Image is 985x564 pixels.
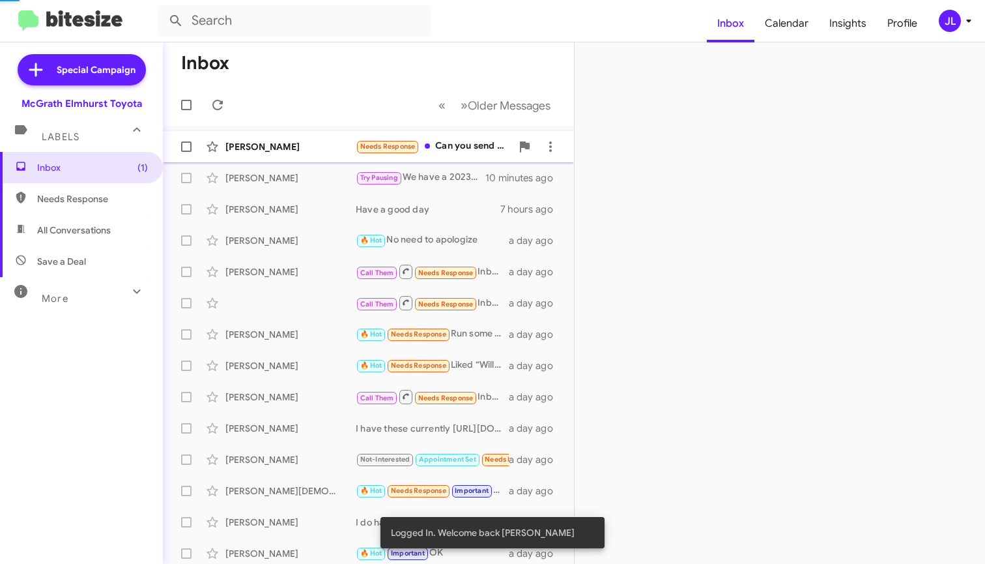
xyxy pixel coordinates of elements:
[360,173,398,182] span: Try Pausing
[360,236,382,245] span: 🔥 Hot
[509,359,564,372] div: a day ago
[418,394,474,402] span: Needs Response
[509,297,564,310] div: a day ago
[356,295,509,311] div: Inbound Call
[509,328,564,341] div: a day ago
[509,265,564,278] div: a day ago
[21,97,142,110] div: McGrath Elmhurst Toyota
[431,92,558,119] nav: Page navigation example
[509,391,564,404] div: a day ago
[360,142,416,151] span: Needs Response
[461,97,468,113] span: »
[225,422,356,435] div: [PERSON_NAME]
[509,234,564,247] div: a day ago
[356,358,509,373] div: Liked “Will do”
[356,327,509,342] div: Run some numbers
[391,330,446,338] span: Needs Response
[360,361,382,370] span: 🔥 Hot
[360,330,382,338] span: 🔥 Hot
[360,549,382,557] span: 🔥 Hot
[360,486,382,495] span: 🔥 Hot
[360,269,394,277] span: Call Them
[928,10,971,32] button: JL
[500,203,564,216] div: 7 hours ago
[468,98,550,113] span: Older Messages
[356,452,509,467] div: Hello, I am checking in on progress with this. Thank you
[391,526,575,539] span: Logged In. Welcome back [PERSON_NAME]
[360,394,394,402] span: Call Them
[356,263,509,280] div: Inbound Call
[42,293,68,304] span: More
[37,255,86,268] span: Save a Deal
[225,171,356,185] div: [PERSON_NAME]
[418,300,474,308] span: Needs Response
[356,139,511,154] div: Can you send photos of it
[225,516,356,529] div: [PERSON_NAME]
[360,300,394,308] span: Call Them
[356,516,509,529] div: I do have some Corolla Hybrid Available Are you open to coming by [DATE] or is [DATE] easier with...
[137,161,148,174] span: (1)
[509,484,564,497] div: a day ago
[225,484,356,497] div: [PERSON_NAME][DEMOGRAPHIC_DATA]
[225,547,356,560] div: [PERSON_NAME]
[485,171,564,185] div: 10 minutes ago
[225,265,356,278] div: [PERSON_NAME]
[707,5,754,42] a: Inbox
[819,5,877,42] a: Insights
[225,453,356,466] div: [PERSON_NAME]
[225,359,356,372] div: [PERSON_NAME]
[18,54,146,85] a: Special Campaign
[181,53,229,74] h1: Inbox
[356,203,500,216] div: Have a good day
[453,92,558,119] button: Next
[455,486,489,495] span: Important
[158,5,431,37] input: Search
[356,389,509,405] div: Inbound Call
[356,233,509,248] div: No need to apologize
[419,455,476,464] span: Appointment Set
[225,391,356,404] div: [PERSON_NAME]
[877,5,928,42] a: Profile
[438,97,446,113] span: «
[509,453,564,466] div: a day ago
[225,203,356,216] div: [PERSON_NAME]
[356,422,509,435] div: I have these currently [URL][DOMAIN_NAME]
[360,455,410,464] span: Not-Interested
[391,361,446,370] span: Needs Response
[356,483,509,498] div: No
[391,486,446,495] span: Needs Response
[37,224,111,237] span: All Conversations
[485,455,540,464] span: Needs Response
[37,192,148,205] span: Needs Response
[225,328,356,341] div: [PERSON_NAME]
[356,546,509,561] div: OK
[225,140,356,153] div: [PERSON_NAME]
[42,131,79,143] span: Labels
[754,5,819,42] a: Calendar
[37,161,148,174] span: Inbox
[356,170,485,185] div: We have a 2023 Chevy Suburban available
[225,234,356,247] div: [PERSON_NAME]
[418,269,474,277] span: Needs Response
[509,422,564,435] div: a day ago
[431,92,453,119] button: Previous
[939,10,961,32] div: JL
[57,63,136,76] span: Special Campaign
